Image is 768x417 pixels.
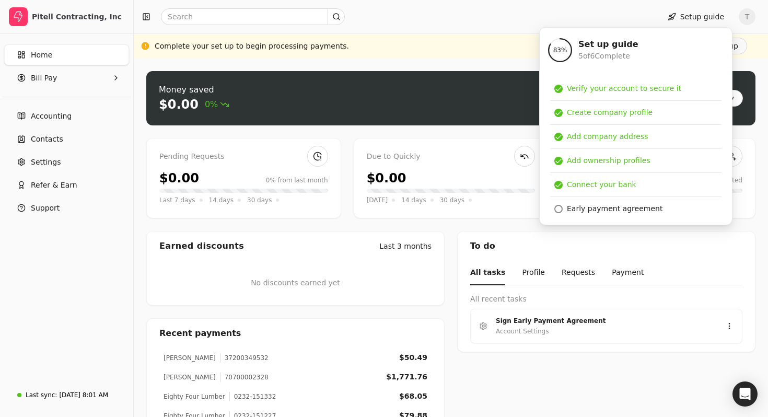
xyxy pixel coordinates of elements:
div: Setup guide [539,27,732,225]
span: Bill Pay [31,73,57,84]
div: 0232-151332 [229,392,276,401]
div: Sign Early Payment Agreement [496,316,708,326]
div: Pitell Contracting, Inc [32,11,124,22]
span: [DATE] [367,195,388,205]
a: Last sync:[DATE] 8:01 AM [4,386,129,404]
div: Eighty Four Lumber [164,392,225,401]
span: 30 days [440,195,464,205]
span: Refer & Earn [31,180,77,191]
div: Connect your bank [567,179,636,190]
div: $0.00 [367,169,406,188]
span: Accounting [31,111,72,122]
div: Verify your account to secure it [567,83,681,94]
div: 70700002328 [220,373,269,382]
a: Accounting [4,106,129,126]
span: Last 7 days [159,195,195,205]
span: Settings [31,157,61,168]
div: All recent tasks [470,294,742,305]
div: Set up guide [578,38,638,51]
div: $68.05 [399,391,427,402]
div: Money saved [159,84,229,96]
div: No discounts earned yet [251,261,340,305]
div: $1,771.76 [386,372,427,383]
button: Support [4,198,129,218]
button: All tasks [470,261,505,285]
span: Support [31,203,60,214]
div: [PERSON_NAME] [164,373,216,382]
div: [PERSON_NAME] [164,353,216,363]
div: Add company address [567,131,648,142]
div: Account Settings [496,326,549,337]
a: Settings [4,152,129,172]
div: Earned discounts [159,240,244,252]
button: Bill Pay [4,67,129,88]
div: Complete your set up to begin processing payments. [155,41,349,52]
a: Home [4,44,129,65]
div: Last sync: [26,390,57,400]
button: Payment [612,261,644,285]
div: 37200349532 [220,353,269,363]
div: $50.49 [399,352,427,363]
span: Contacts [31,134,63,145]
span: Home [31,50,52,61]
button: Setup guide [659,8,732,25]
div: $0.00 [159,96,199,113]
span: 83 % [553,45,567,55]
div: Due to Quickly [367,151,536,163]
div: Early payment agreement [567,203,662,214]
div: Recent payments [147,319,444,348]
span: 14 days [209,195,234,205]
div: Create company profile [567,107,653,118]
div: [DATE] 8:01 AM [59,390,108,400]
div: Pending Requests [159,151,328,163]
div: Open Intercom Messenger [732,381,758,407]
input: Search [161,8,345,25]
button: T [739,8,755,25]
span: 30 days [247,195,272,205]
button: Profile [522,261,545,285]
button: Requests [562,261,595,285]
div: Last 3 months [379,241,432,252]
button: Refer & Earn [4,175,129,195]
div: 0% from last month [266,176,328,185]
div: $0.00 [159,169,199,188]
div: 5 of 6 Complete [578,51,638,62]
span: 0% [205,98,229,111]
div: Add ownership profiles [567,155,650,166]
div: To do [458,231,755,261]
span: 14 days [401,195,426,205]
a: Contacts [4,129,129,149]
